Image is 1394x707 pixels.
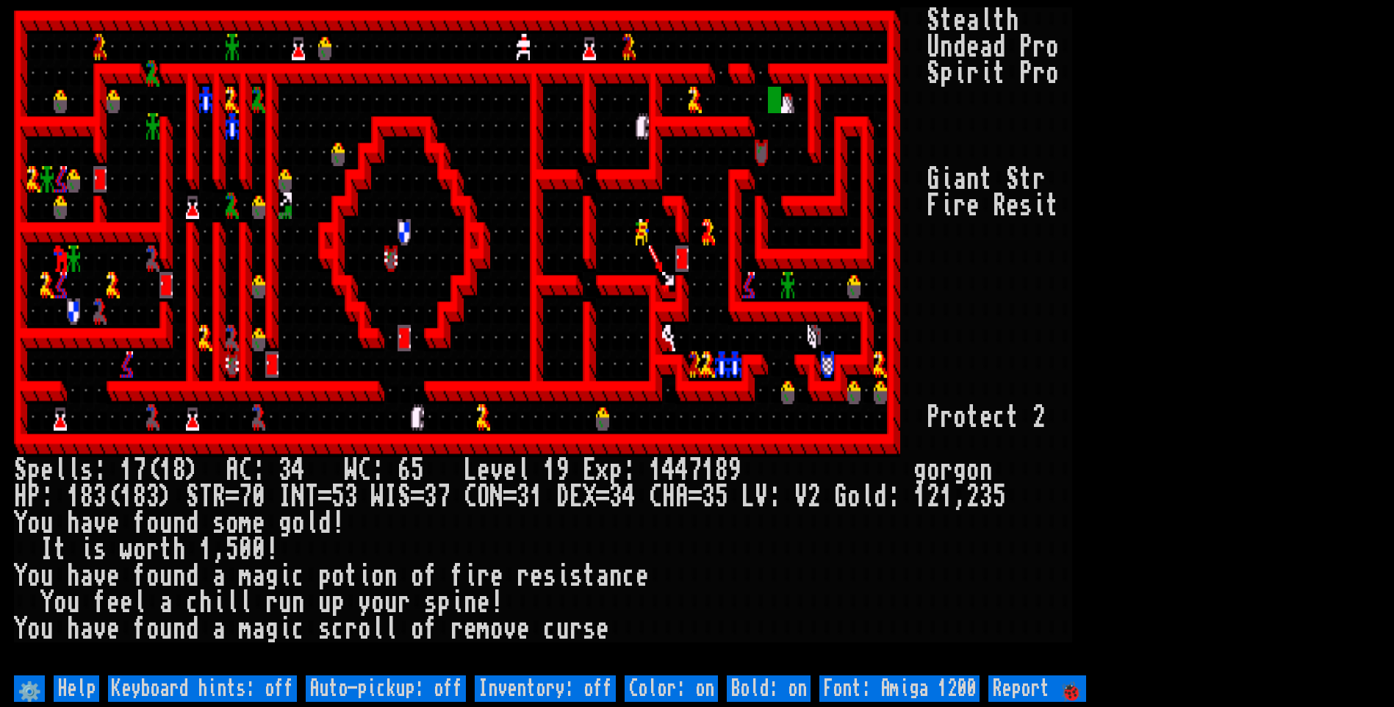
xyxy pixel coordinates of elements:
[940,457,953,484] div: r
[40,589,54,616] div: Y
[1032,166,1046,193] div: r
[358,457,371,484] div: C
[358,589,371,616] div: y
[556,457,570,484] div: 9
[953,34,966,60] div: d
[675,484,689,510] div: A
[80,510,93,536] div: a
[239,484,252,510] div: 7
[530,484,543,510] div: 1
[1019,34,1032,60] div: P
[477,589,490,616] div: e
[450,589,464,616] div: i
[702,457,715,484] div: 1
[411,484,424,510] div: =
[133,589,146,616] div: l
[252,510,265,536] div: e
[212,616,226,642] div: a
[477,563,490,589] div: r
[649,484,662,510] div: C
[318,616,331,642] div: s
[265,616,279,642] div: g
[173,536,186,563] div: h
[292,484,305,510] div: N
[40,484,54,510] div: :
[609,563,622,589] div: n
[159,563,173,589] div: u
[913,457,927,484] div: g
[1032,193,1046,219] div: i
[503,484,517,510] div: =
[358,563,371,589] div: i
[159,484,173,510] div: )
[305,510,318,536] div: l
[980,484,993,510] div: 3
[331,616,345,642] div: c
[927,484,940,510] div: 2
[67,484,80,510] div: 1
[450,563,464,589] div: f
[40,563,54,589] div: u
[411,457,424,484] div: 5
[411,563,424,589] div: o
[556,563,570,589] div: i
[331,589,345,616] div: p
[239,589,252,616] div: l
[689,484,702,510] div: =
[146,510,159,536] div: o
[292,510,305,536] div: o
[358,616,371,642] div: o
[279,510,292,536] div: g
[252,484,265,510] div: 0
[583,457,596,484] div: E
[993,193,1006,219] div: R
[252,457,265,484] div: :
[794,484,808,510] div: V
[490,563,503,589] div: e
[1046,34,1059,60] div: o
[966,457,980,484] div: o
[331,563,345,589] div: o
[107,484,120,510] div: (
[120,536,133,563] div: w
[1019,166,1032,193] div: t
[808,484,821,510] div: 2
[80,457,93,484] div: s
[93,510,107,536] div: v
[27,563,40,589] div: o
[874,484,887,510] div: d
[265,589,279,616] div: r
[186,616,199,642] div: d
[596,457,609,484] div: x
[133,510,146,536] div: f
[199,536,212,563] div: 1
[953,404,966,431] div: o
[940,34,953,60] div: n
[861,484,874,510] div: l
[966,193,980,219] div: e
[173,563,186,589] div: n
[398,484,411,510] div: S
[108,675,297,702] input: Keyboard hints: off
[424,484,437,510] div: 3
[14,510,27,536] div: Y
[67,563,80,589] div: h
[953,484,966,510] div: ,
[27,510,40,536] div: o
[636,563,649,589] div: e
[292,563,305,589] div: c
[226,484,239,510] div: =
[186,510,199,536] div: d
[40,510,54,536] div: u
[887,484,900,510] div: :
[727,675,811,702] input: Bold: on
[755,484,768,510] div: V
[146,484,159,510] div: 3
[424,616,437,642] div: f
[517,484,530,510] div: 3
[1019,60,1032,87] div: P
[159,616,173,642] div: u
[345,457,358,484] div: W
[93,616,107,642] div: v
[980,7,993,34] div: l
